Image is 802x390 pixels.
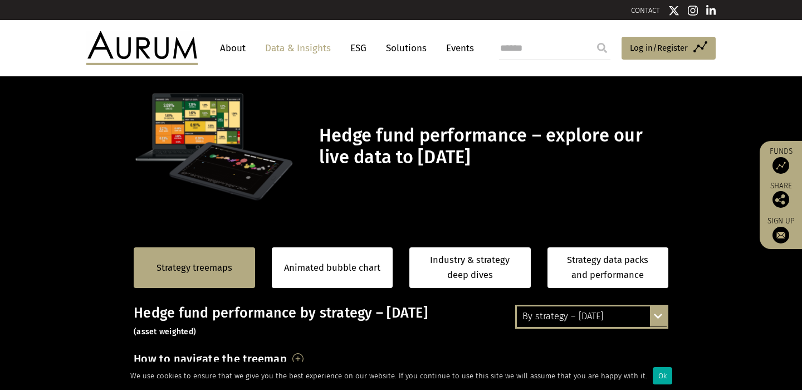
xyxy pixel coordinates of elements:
img: Access Funds [772,157,789,174]
a: Events [441,38,474,58]
a: Sign up [765,216,796,243]
div: Ok [653,367,672,384]
h1: Hedge fund performance – explore our live data to [DATE] [319,125,666,168]
img: Sign up to our newsletter [772,227,789,243]
a: Log in/Register [622,37,716,60]
h3: Hedge fund performance by strategy – [DATE] [134,305,668,338]
a: Data & Insights [260,38,336,58]
small: (asset weighted) [134,327,196,337]
a: ESG [345,38,372,58]
img: Twitter icon [668,5,679,16]
a: Animated bubble chart [284,261,380,275]
a: Strategy data packs and performance [547,247,669,288]
div: By strategy – [DATE] [517,306,667,326]
a: Strategy treemaps [157,261,232,275]
a: CONTACT [631,6,660,14]
a: Industry & strategy deep dives [409,247,531,288]
img: Aurum [86,31,198,65]
a: About [214,38,251,58]
a: Funds [765,147,796,174]
img: Instagram icon [688,5,698,16]
div: Share [765,182,796,208]
h3: How to navigate the treemap [134,349,287,368]
img: Share this post [772,191,789,208]
img: Linkedin icon [706,5,716,16]
a: Solutions [380,38,432,58]
span: Log in/Register [630,41,688,55]
input: Submit [591,37,613,59]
